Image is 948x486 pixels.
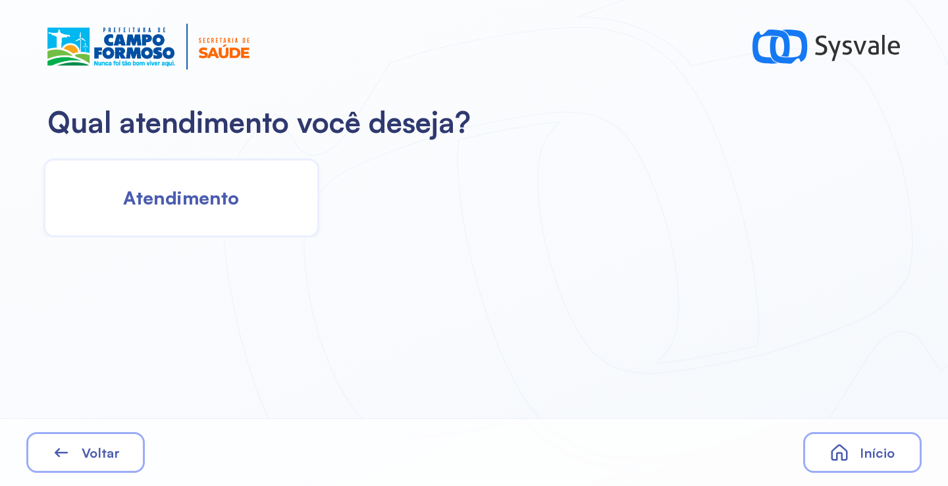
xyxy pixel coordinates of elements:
h2: Qual atendimento você deseja? [47,104,901,140]
img: logo-sysvale.svg [752,24,901,70]
span: Atendimento [123,186,239,209]
span: Início [860,445,895,461]
span: Voltar [82,445,120,461]
img: Logotipo do estabelecimento [47,24,250,70]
